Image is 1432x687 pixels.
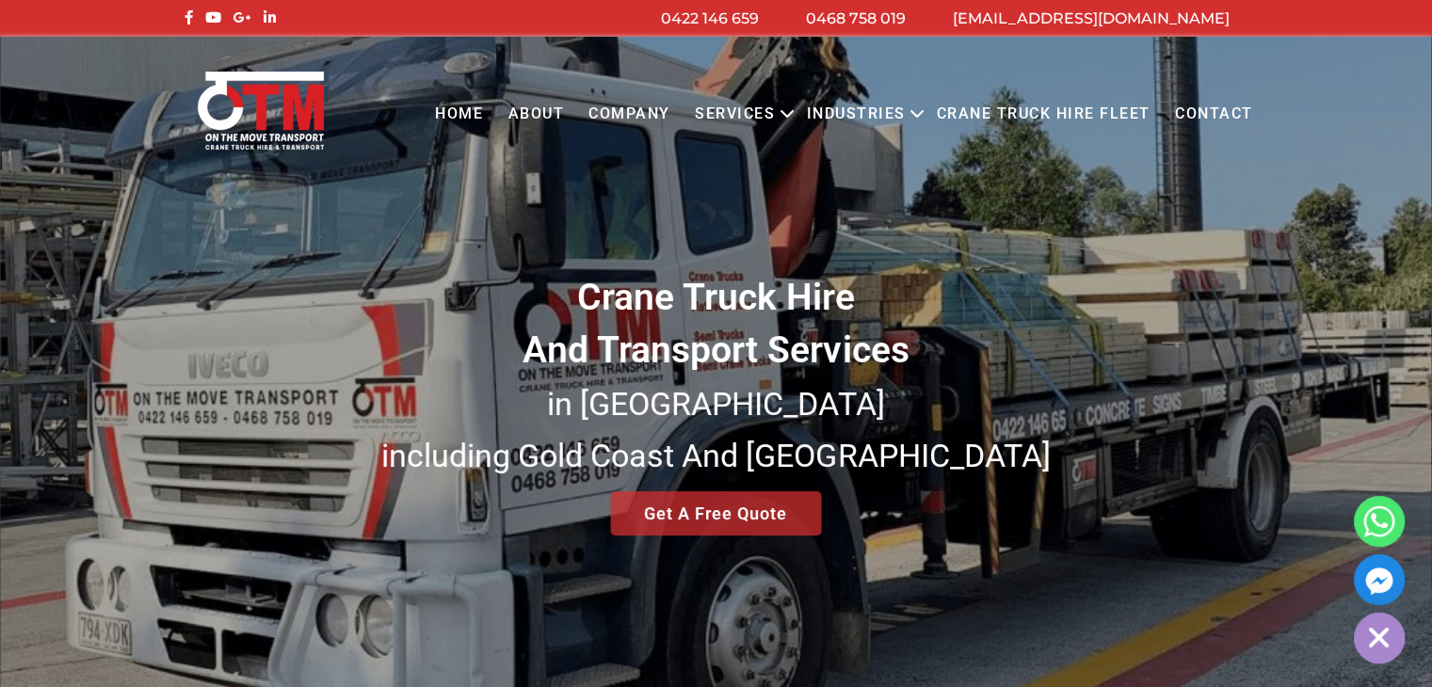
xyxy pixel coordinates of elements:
small: in [GEOGRAPHIC_DATA] including Gold Coast And [GEOGRAPHIC_DATA] [381,385,1050,475]
a: Whatsapp [1354,496,1405,547]
a: Home [423,88,495,140]
a: Contact [1163,88,1265,140]
a: Facebook_Messenger [1354,554,1405,605]
a: Services [683,88,787,140]
a: [EMAIL_ADDRESS][DOMAIN_NAME] [953,9,1230,27]
a: Crane Truck Hire Fleet [924,88,1162,140]
a: About [495,88,576,140]
a: COMPANY [576,88,683,140]
a: 0422 146 659 [661,9,759,27]
a: 0468 758 019 [806,9,906,27]
a: Industries [794,88,917,140]
a: Get A Free Quote [610,491,821,535]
